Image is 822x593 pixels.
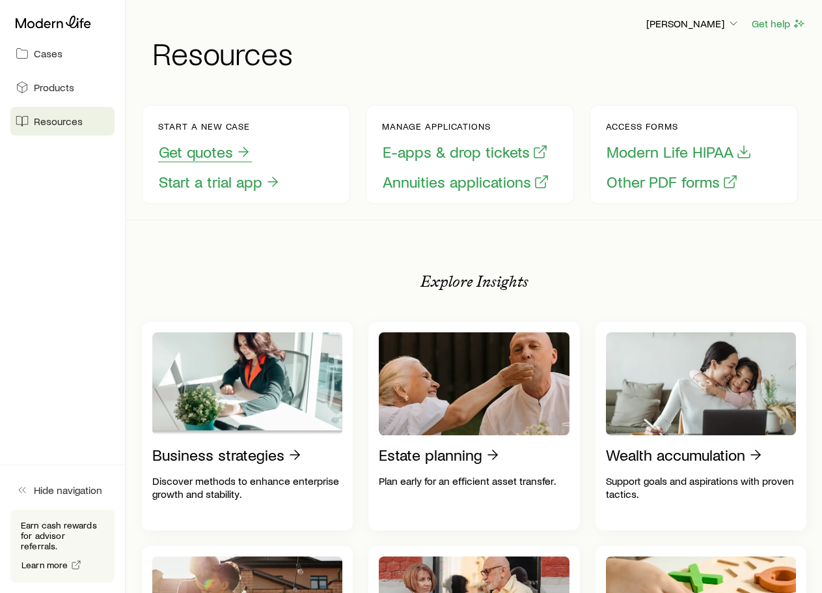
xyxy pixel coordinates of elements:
p: Start a new case [158,121,281,132]
p: Estate planning [379,446,482,464]
a: Cases [10,39,115,68]
a: Wealth accumulationSupport goals and aspirations with proven tactics. [596,322,806,530]
a: Products [10,73,115,102]
span: Resources [34,115,83,128]
p: Access forms [606,121,752,132]
p: Support goals and aspirations with proven tactics. [606,474,796,500]
p: [PERSON_NAME] [646,17,740,30]
p: Plan early for an efficient asset transfer. [379,474,569,487]
p: Manage applications [382,121,550,132]
p: Business strategies [152,446,284,464]
a: Estate planningPlan early for an efficient asset transfer. [368,322,579,530]
img: Estate planning [379,332,569,435]
button: [PERSON_NAME] [646,16,741,32]
button: Other PDF forms [606,172,739,192]
a: Business strategiesDiscover methods to enhance enterprise growth and stability. [142,322,353,530]
button: Modern Life HIPAA [606,142,752,162]
span: Products [34,81,74,94]
p: Explore Insights [420,272,528,291]
img: Wealth accumulation [606,332,796,435]
div: Earn cash rewards for advisor referrals.Learn more [10,510,115,583]
button: Hide navigation [10,476,115,504]
button: Get help [751,16,806,31]
button: Annuities applications [382,172,550,192]
button: Start a trial app [158,172,281,192]
p: Wealth accumulation [606,446,745,464]
p: Earn cash rewards for advisor referrals. [21,520,104,551]
span: Learn more [21,560,68,570]
img: Business strategies [152,332,342,435]
a: Resources [10,107,115,136]
span: Cases [34,47,62,60]
span: Hide navigation [34,484,102,497]
button: E-apps & drop tickets [382,142,549,162]
p: Discover methods to enhance enterprise growth and stability. [152,474,342,500]
h1: Resources [152,37,806,68]
button: Get quotes [158,142,252,162]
